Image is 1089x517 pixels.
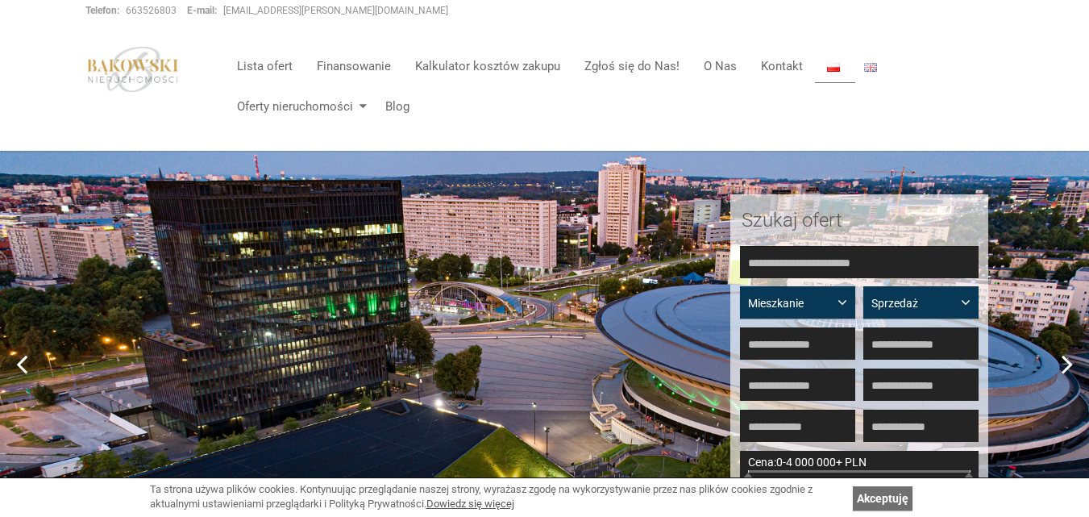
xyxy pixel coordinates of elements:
[740,451,979,483] div: -
[827,63,840,72] img: Polski
[786,456,867,469] span: 4 000 000+ PLN
[776,456,783,469] span: 0
[426,498,514,510] a: Dowiedz się więcej
[748,456,776,469] span: Cena:
[85,5,119,16] strong: Telefon:
[853,486,912,511] a: Akceptuję
[85,46,181,93] img: logo
[305,50,403,82] a: Finansowanie
[871,295,958,311] span: Sprzedaż
[740,286,855,319] button: Mieszkanie
[749,50,815,82] a: Kontakt
[373,90,409,123] a: Blog
[748,295,835,311] span: Mieszkanie
[692,50,749,82] a: O Nas
[223,5,448,16] a: [EMAIL_ADDRESS][PERSON_NAME][DOMAIN_NAME]
[187,5,217,16] strong: E-mail:
[126,5,177,16] a: 663526803
[403,50,572,82] a: Kalkulator kosztów zakupu
[572,50,692,82] a: Zgłoś się do Nas!
[150,482,845,512] div: Ta strona używa plików cookies. Kontynuując przeglądanie naszej strony, wyrażasz zgodę na wykorzy...
[742,210,977,231] h2: Szukaj ofert
[225,50,305,82] a: Lista ofert
[864,63,877,72] img: English
[863,286,979,319] button: Sprzedaż
[225,90,373,123] a: Oferty nieruchomości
